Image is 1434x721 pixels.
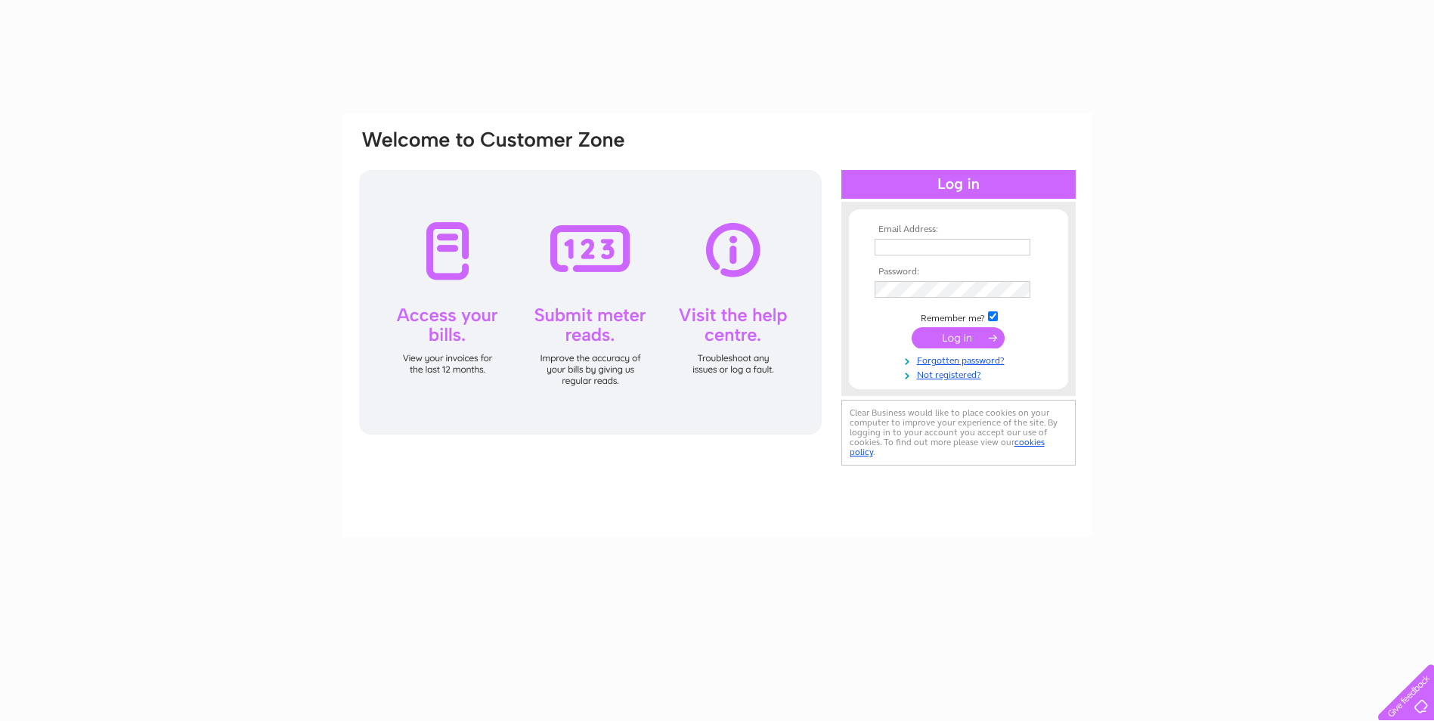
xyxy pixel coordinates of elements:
[871,309,1046,324] td: Remember me?
[875,352,1046,367] a: Forgotten password?
[841,400,1076,466] div: Clear Business would like to place cookies on your computer to improve your experience of the sit...
[875,367,1046,381] a: Not registered?
[912,327,1005,348] input: Submit
[871,224,1046,235] th: Email Address:
[850,437,1045,457] a: cookies policy
[871,267,1046,277] th: Password:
